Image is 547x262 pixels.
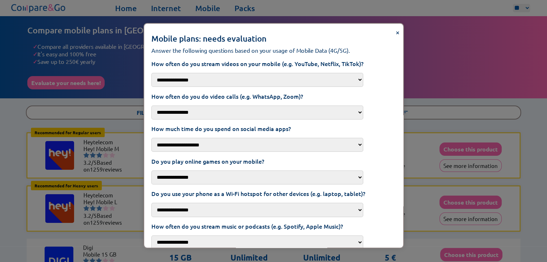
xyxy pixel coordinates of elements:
label: How often do you stream videos on your mobile (e.g. YouTube, Netflix, TikTok)? [151,60,396,67]
label: How often do you stream music or podcasts (e.g. Spotify, Apple Music)? [151,222,396,230]
label: Do you use your phone as a Wi-Fi hotspot for other devices (e.g. laptop, tablet)? [151,190,396,197]
span: × [396,27,400,37]
h2: Mobile plans: needs evaluation [151,34,396,44]
label: How much time do you spend on social media apps? [151,125,396,132]
label: How often do you do video calls (e.g. WhatsApp, Zoom)? [151,92,396,100]
p: Answer the following questions based on your usage of Mobile Data (4G/5G). [151,47,396,54]
label: Do you play online games on your mobile? [151,157,396,165]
